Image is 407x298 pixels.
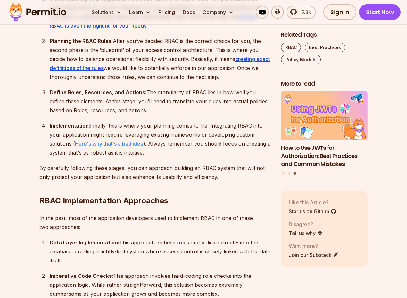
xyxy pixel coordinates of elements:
a: RBAC [281,43,301,52]
p: By carefully following these stages, you can approach building an RBAC system that will not only ... [39,164,271,182]
strong: Define Roles, Resources, and Actions: [50,89,146,96]
div: This approach embeds roles and policies directly into the database, creating a tightly-knit syste... [50,238,271,265]
h2: RBAC Implementation Approaches [39,170,271,206]
strong: Imperative Code Checks: [50,273,113,279]
h2: More to read [281,80,368,88]
div: The granularity of RBAC lies in how well you define these elements. At this stage, you’ll need to... [50,88,271,115]
h3: How to Use JWTs for Authorization: Best Practices and Common Mistakes [281,144,368,168]
strong: Implementation: [50,123,90,129]
a: Here's why that's a bad idea [75,140,143,147]
a: Docs [180,6,197,19]
a: 5.3k [287,6,316,19]
a: Best Practices [305,43,345,52]
button: Go to slide 1 [282,172,285,175]
p: Like this Article? [289,199,336,206]
button: Learn [127,6,153,19]
img: How to Use JWTs for Authorization: Best Practices and Common Mistakes [281,92,368,140]
div: Finally, this is where your planning comes to life. Integrating RBAC into your application might ... [50,121,271,157]
a: Sign In [323,4,356,20]
p: In the past, most of the application developers used to implement RBAC in one of these two approa... [39,214,271,232]
p: Disagree? [289,220,323,228]
a: Star us on Github [289,208,336,215]
p: Want more? [289,242,339,250]
a: How to Use JWTs for Authorization: Best Practices and Common MistakesHow to Use JWTs for Authoriz... [281,92,368,168]
a: Policy Models [281,55,321,64]
li: 3 of 3 [281,92,368,168]
h2: Related Tags [281,31,368,39]
a: Tell us why [289,229,323,237]
span: 5.3k [297,8,311,16]
button: Solutions [89,6,124,19]
a: Pricing [156,6,178,19]
button: Go to slide 3 [293,172,296,175]
button: Company [200,6,236,19]
strong: Planning the RBAC Rules: [50,38,113,44]
a: Join our Substack [289,251,339,259]
img: Permit logo [6,1,69,23]
div: After you’ve decided RBAC is the correct choice for you, the second phase is the ‘blueprint’ of y... [50,37,271,81]
a: Start Now [359,4,401,20]
strong: Data Layer Implementation: [50,239,119,246]
button: Go to slide 2 [288,172,290,175]
div: Posts [281,92,368,176]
